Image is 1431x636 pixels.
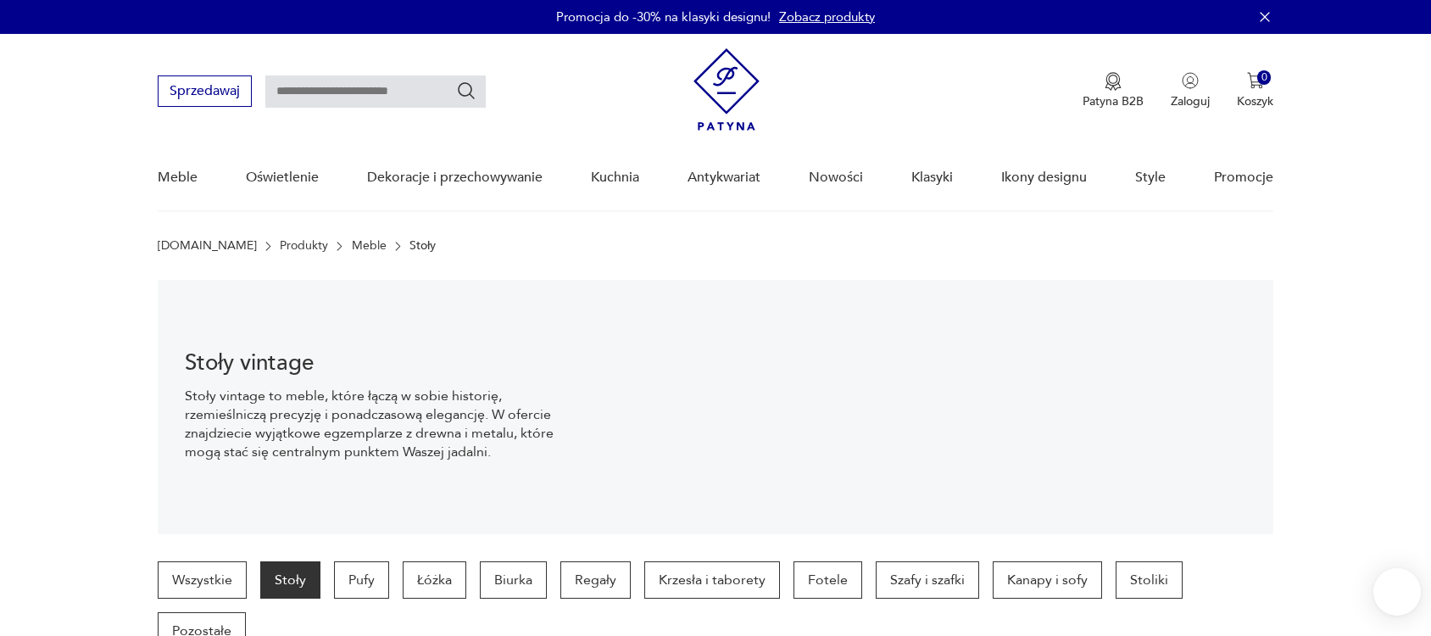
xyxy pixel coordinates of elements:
p: Koszyk [1237,93,1273,109]
a: Szafy i szafki [876,561,979,599]
button: Sprzedawaj [158,75,252,107]
a: Meble [158,145,198,210]
a: Zobacz produkty [779,8,875,25]
a: Łóżka [403,561,466,599]
button: Zaloguj [1171,72,1210,109]
a: Kuchnia [591,145,639,210]
a: [DOMAIN_NAME] [158,239,257,253]
p: Patyna B2B [1083,93,1144,109]
a: Pufy [334,561,389,599]
a: Regały [560,561,631,599]
a: Antykwariat [688,145,760,210]
img: Ikona koszyka [1247,72,1264,89]
h1: Stoły vintage [185,353,577,373]
button: Patyna B2B [1083,72,1144,109]
a: Krzesła i taborety [644,561,780,599]
p: Zaloguj [1171,93,1210,109]
div: 0 [1257,70,1272,85]
a: Nowości [809,145,863,210]
button: Szukaj [456,81,476,101]
button: 0Koszyk [1237,72,1273,109]
img: Ikona medalu [1105,72,1122,91]
p: Promocja do -30% na klasyki designu! [556,8,771,25]
a: Promocje [1214,145,1273,210]
a: Biurka [480,561,547,599]
a: Ikony designu [1001,145,1087,210]
a: Meble [352,239,387,253]
img: Ikonka użytkownika [1182,72,1199,89]
iframe: Smartsupp widget button [1373,568,1421,616]
a: Wszystkie [158,561,247,599]
a: Stoły [260,561,320,599]
p: Stoły [409,239,436,253]
a: Sprzedawaj [158,86,252,98]
a: Produkty [280,239,328,253]
a: Ikona medaluPatyna B2B [1083,72,1144,109]
a: Fotele [793,561,862,599]
img: Patyna - sklep z meblami i dekoracjami vintage [693,48,760,131]
a: Style [1135,145,1166,210]
p: Stoły vintage to meble, które łączą w sobie historię, rzemieślniczą precyzję i ponadczasową elega... [185,387,577,461]
a: Kanapy i sofy [993,561,1102,599]
a: Dekoracje i przechowywanie [367,145,543,210]
a: Klasyki [911,145,953,210]
a: Oświetlenie [246,145,319,210]
a: Stoliki [1116,561,1183,599]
